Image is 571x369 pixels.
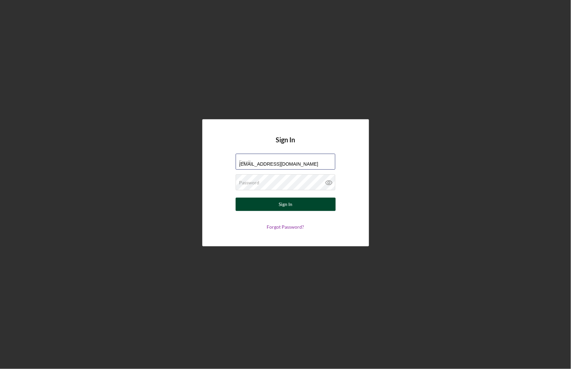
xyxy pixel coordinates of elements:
button: Sign In [236,198,336,211]
label: Email [239,159,251,165]
h4: Sign In [276,136,295,154]
div: Sign In [279,198,292,211]
label: Password [239,180,260,185]
a: Forgot Password? [267,224,304,230]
